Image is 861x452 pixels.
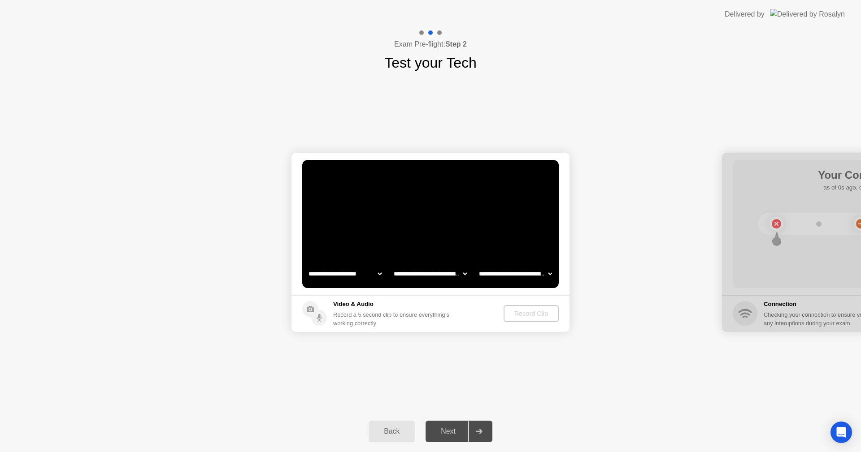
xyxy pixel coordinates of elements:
h1: Test your Tech [384,52,477,73]
div: Back [371,427,412,435]
button: Next [426,421,492,442]
div: Delivered by [725,9,765,20]
div: Open Intercom Messenger [831,422,852,443]
div: Record a 5 second clip to ensure everything’s working correctly [333,310,453,327]
select: Available microphones [477,265,554,283]
h4: Exam Pre-flight: [394,39,467,50]
button: Back [369,421,415,442]
div: Record Clip [507,310,555,317]
div: Next [428,427,468,435]
h5: Video & Audio [333,300,453,309]
img: Delivered by Rosalyn [770,9,845,19]
b: Step 2 [445,40,467,48]
button: Record Clip [504,305,559,322]
select: Available speakers [392,265,469,283]
select: Available cameras [307,265,383,283]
